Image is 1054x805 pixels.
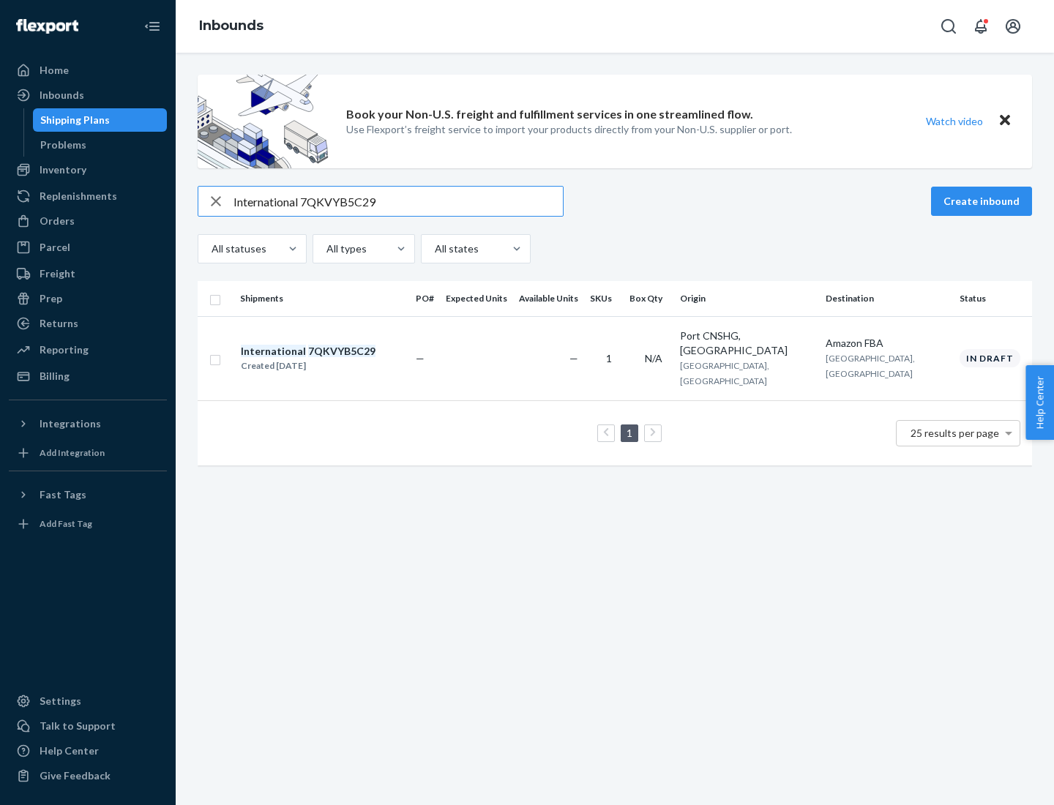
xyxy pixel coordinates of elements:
[9,364,167,388] a: Billing
[40,342,89,357] div: Reporting
[40,517,92,530] div: Add Fast Tag
[995,111,1014,132] button: Close
[934,12,963,41] button: Open Search Box
[33,133,168,157] a: Problems
[187,5,275,48] ol: breadcrumbs
[9,441,167,465] a: Add Integration
[433,241,435,256] input: All states
[40,487,86,502] div: Fast Tags
[40,291,62,306] div: Prep
[40,189,117,203] div: Replenishments
[234,281,410,316] th: Shipments
[513,281,584,316] th: Available Units
[40,162,86,177] div: Inventory
[9,714,167,738] a: Talk to Support
[199,18,263,34] a: Inbounds
[931,187,1032,216] button: Create inbound
[9,236,167,259] a: Parcel
[40,694,81,708] div: Settings
[416,352,425,364] span: —
[998,12,1028,41] button: Open account menu
[9,689,167,713] a: Settings
[40,214,75,228] div: Orders
[9,483,167,506] button: Fast Tags
[960,349,1020,367] div: In draft
[680,329,814,358] div: Port CNSHG, [GEOGRAPHIC_DATA]
[241,345,306,357] em: International
[210,241,212,256] input: All statuses
[16,19,78,34] img: Flexport logo
[680,360,769,386] span: [GEOGRAPHIC_DATA], [GEOGRAPHIC_DATA]
[624,281,674,316] th: Box Qty
[40,266,75,281] div: Freight
[233,187,563,216] input: Search inbounds by name, destination, msku...
[9,739,167,763] a: Help Center
[40,63,69,78] div: Home
[9,184,167,208] a: Replenishments
[916,111,993,132] button: Watch video
[40,138,86,152] div: Problems
[308,345,375,357] em: 7QKVYB5C29
[40,744,99,758] div: Help Center
[40,768,111,783] div: Give Feedback
[40,113,110,127] div: Shipping Plans
[674,281,820,316] th: Origin
[820,281,954,316] th: Destination
[346,122,792,137] p: Use Flexport’s freight service to import your products directly from your Non-U.S. supplier or port.
[9,412,167,435] button: Integrations
[9,764,167,787] button: Give Feedback
[584,281,624,316] th: SKUs
[9,262,167,285] a: Freight
[911,427,999,439] span: 25 results per page
[826,336,948,351] div: Amazon FBA
[440,281,513,316] th: Expected Units
[9,287,167,310] a: Prep
[40,416,101,431] div: Integrations
[346,106,753,123] p: Book your Non-U.S. freight and fulfillment services in one streamlined flow.
[40,719,116,733] div: Talk to Support
[9,312,167,335] a: Returns
[9,338,167,362] a: Reporting
[9,512,167,536] a: Add Fast Tag
[325,241,326,256] input: All types
[966,12,995,41] button: Open notifications
[624,427,635,439] a: Page 1 is your current page
[606,352,612,364] span: 1
[9,59,167,82] a: Home
[1025,365,1054,440] button: Help Center
[40,369,70,383] div: Billing
[40,446,105,459] div: Add Integration
[40,240,70,255] div: Parcel
[645,352,662,364] span: N/A
[9,209,167,233] a: Orders
[40,316,78,331] div: Returns
[410,281,440,316] th: PO#
[241,359,375,373] div: Created [DATE]
[9,83,167,107] a: Inbounds
[33,108,168,132] a: Shipping Plans
[826,353,915,379] span: [GEOGRAPHIC_DATA], [GEOGRAPHIC_DATA]
[40,88,84,102] div: Inbounds
[138,12,167,41] button: Close Navigation
[954,281,1032,316] th: Status
[9,158,167,181] a: Inventory
[569,352,578,364] span: —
